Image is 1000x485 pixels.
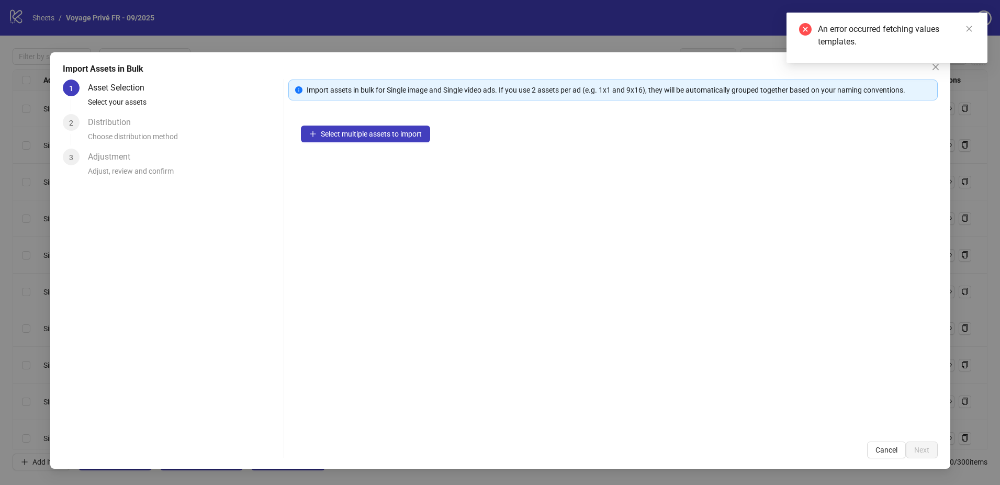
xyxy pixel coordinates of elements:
[320,130,421,138] span: Select multiple assets to import
[63,63,938,75] div: Import Assets in Bulk
[88,149,139,165] div: Adjustment
[88,96,279,114] div: Select your assets
[309,130,316,138] span: plus
[88,114,139,131] div: Distribution
[295,86,302,94] span: info-circle
[300,126,430,142] button: Select multiple assets to import
[818,23,975,48] div: An error occurred fetching values templates.
[69,153,73,162] span: 3
[69,84,73,93] span: 1
[965,25,973,32] span: close
[306,84,930,96] div: Import assets in bulk for Single image and Single video ads. If you use 2 assets per ad (e.g. 1x1...
[88,131,279,149] div: Choose distribution method
[88,80,153,96] div: Asset Selection
[905,442,937,458] button: Next
[69,119,73,127] span: 2
[867,442,905,458] button: Cancel
[88,165,279,183] div: Adjust, review and confirm
[963,23,975,35] a: Close
[875,446,897,454] span: Cancel
[799,23,812,36] span: close-circle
